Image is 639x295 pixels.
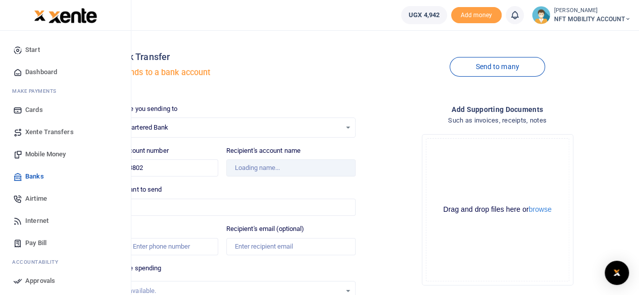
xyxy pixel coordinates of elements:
a: Internet [8,210,123,232]
li: Toup your wallet [451,7,502,24]
a: Mobile Money [8,143,123,165]
h5: Transfer funds to a bank account [88,68,356,78]
span: NFT MOBILITY ACCOUNT [554,15,631,24]
a: Pay Bill [8,232,123,254]
span: Start [25,45,40,55]
li: M [8,83,123,99]
span: Mobile Money [25,149,66,159]
span: Xente Transfers [25,127,74,137]
a: Send to many [450,57,545,77]
span: ake Payments [17,87,57,95]
span: countability [20,258,58,266]
img: logo-small [34,10,46,22]
span: Dashboard [25,67,57,77]
input: Enter recipient email [226,238,356,255]
span: Pay Bill [25,238,46,248]
small: [PERSON_NAME] [554,7,631,15]
label: Recipient's account name [226,146,301,156]
span: UGX 4,942 [409,10,439,20]
span: Cards [25,105,43,115]
input: UGX [88,199,356,216]
a: UGX 4,942 [401,6,447,24]
input: Enter account number [88,159,218,176]
label: Which bank are you sending to [88,104,177,114]
h4: Add supporting Documents [364,104,631,115]
a: Cards [8,99,123,121]
a: Airtime [8,188,123,210]
button: browse [529,206,552,213]
a: profile-user [PERSON_NAME] NFT MOBILITY ACCOUNT [532,6,631,24]
div: Drag and drop files here or [426,205,569,214]
a: Start [8,39,123,61]
span: Internet [25,216,48,226]
span: Standard Chartered Bank [96,123,341,133]
h4: Local Bank Transfer [88,51,356,63]
a: logo-small logo-large logo-large [34,11,97,19]
h4: Such as invoices, receipts, notes [364,115,631,126]
a: Add money [451,11,502,18]
input: Enter phone number [88,238,218,255]
a: Approvals [8,270,123,292]
img: logo-large [48,8,97,23]
span: Airtime [25,194,47,204]
label: Recipient's account number [88,146,169,156]
input: Loading name... [226,159,356,176]
a: Dashboard [8,61,123,83]
span: Banks [25,171,44,182]
li: Ac [8,254,123,270]
img: profile-user [532,6,550,24]
li: Wallet ballance [397,6,451,24]
label: Recipient's email (optional) [226,224,305,234]
div: Open Intercom Messenger [605,261,629,285]
span: Approvals [25,276,55,286]
div: File Uploader [422,134,573,285]
a: Xente Transfers [8,121,123,143]
a: Banks [8,165,123,188]
span: Add money [451,7,502,24]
